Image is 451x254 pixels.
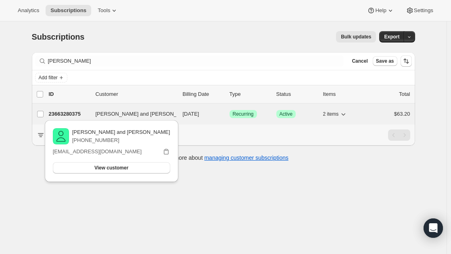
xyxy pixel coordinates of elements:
[276,90,317,98] p: Status
[388,129,410,141] nav: Pagination
[96,90,176,98] p: Customer
[94,165,128,171] span: View customer
[336,31,376,42] button: Bulk updates
[401,55,412,67] button: Sort the results
[39,74,58,81] span: Add filter
[323,90,363,98] div: Items
[18,7,39,14] span: Analytics
[49,110,89,118] p: 23663280375
[394,111,410,117] span: $63.20
[49,108,410,120] div: 23663280375[PERSON_NAME] and [PERSON_NAME][DATE]SuccessRecurringSuccessActive2 items$63.20
[384,34,399,40] span: Export
[280,111,293,117] span: Active
[46,5,91,16] button: Subscriptions
[50,7,86,14] span: Subscriptions
[323,111,339,117] span: 2 items
[49,90,89,98] p: ID
[53,162,170,174] button: View customer
[401,5,438,16] button: Settings
[233,111,254,117] span: Recurring
[323,108,348,120] button: 2 items
[72,136,170,144] p: [PHONE_NUMBER]
[98,7,110,14] span: Tools
[376,58,394,64] span: Save as
[341,34,371,40] span: Bulk updates
[349,56,371,66] button: Cancel
[158,154,288,162] p: Learn more about
[35,73,67,83] button: Add filter
[13,5,44,16] button: Analytics
[230,90,270,98] div: Type
[48,55,344,67] input: Filter subscribers
[32,32,85,41] span: Subscriptions
[183,111,199,117] span: [DATE]
[424,218,443,238] div: Open Intercom Messenger
[399,90,410,98] p: Total
[72,128,170,136] p: [PERSON_NAME] and [PERSON_NAME]
[183,90,223,98] p: Billing Date
[53,128,69,144] img: variant image
[373,56,397,66] button: Save as
[204,155,288,161] a: managing customer subscriptions
[379,31,404,42] button: Export
[53,148,142,156] p: [EMAIL_ADDRESS][DOMAIN_NAME]
[93,5,123,16] button: Tools
[91,108,171,121] button: [PERSON_NAME] and [PERSON_NAME]
[352,58,367,64] span: Cancel
[96,110,194,118] span: [PERSON_NAME] and [PERSON_NAME]
[362,5,399,16] button: Help
[414,7,433,14] span: Settings
[49,90,410,98] div: IDCustomerBilling DateTypeStatusItemsTotal
[375,7,386,14] span: Help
